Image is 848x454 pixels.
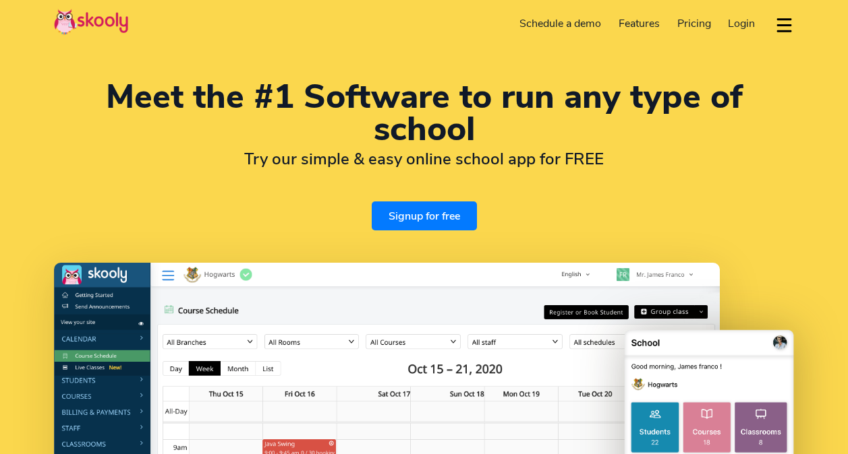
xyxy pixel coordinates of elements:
[774,9,794,40] button: dropdown menu
[610,13,669,34] a: Features
[54,81,794,145] h1: Meet the #1 Software to run any type of school
[511,13,611,34] a: Schedule a demo
[54,9,128,35] img: Skooly
[677,16,711,31] span: Pricing
[54,149,794,169] h2: Try our simple & easy online school app for FREE
[719,13,764,34] a: Login
[728,16,755,31] span: Login
[669,13,720,34] a: Pricing
[372,201,477,230] a: Signup for free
